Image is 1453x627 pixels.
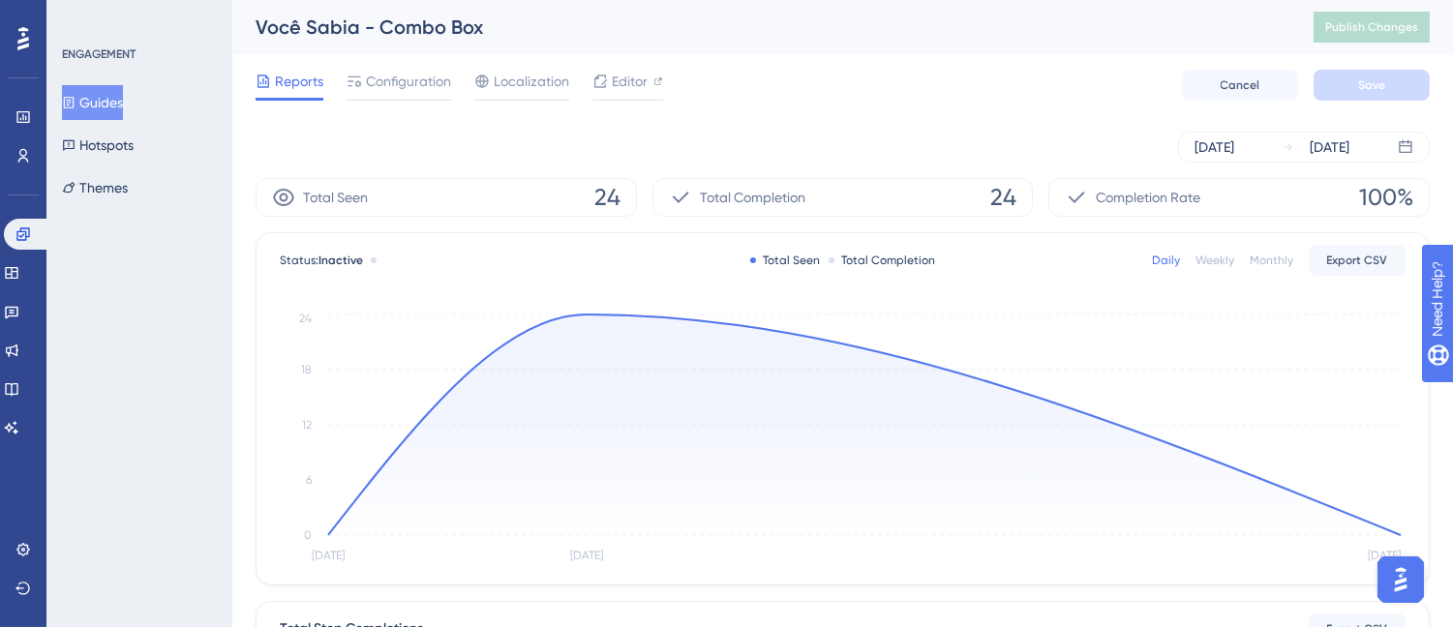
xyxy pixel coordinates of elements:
tspan: [DATE] [1368,550,1401,563]
span: Status: [280,253,363,268]
div: Total Seen [750,253,821,268]
span: Need Help? [45,5,121,28]
tspan: 18 [301,363,312,376]
span: 24 [594,182,621,213]
div: Você Sabia - Combo Box [256,14,1265,41]
button: Themes [62,170,128,205]
div: ENGAGEMENT [62,46,136,62]
div: [DATE] [1310,135,1349,159]
span: Export CSV [1327,253,1388,268]
span: Localization [494,70,569,93]
span: Total Seen [303,186,368,209]
button: Cancel [1182,70,1298,101]
button: Export CSV [1309,245,1406,276]
button: Save [1314,70,1430,101]
div: Daily [1152,253,1180,268]
span: 100% [1359,182,1413,213]
div: Weekly [1196,253,1234,268]
span: Editor [612,70,648,93]
tspan: 0 [304,528,312,542]
tspan: 12 [302,418,312,432]
span: Cancel [1221,77,1260,93]
div: Monthly [1250,253,1293,268]
button: Publish Changes [1314,12,1430,43]
span: Save [1358,77,1385,93]
span: Completion Rate [1096,186,1200,209]
tspan: 6 [306,473,312,487]
span: Reports [275,70,323,93]
span: Total Completion [700,186,805,209]
div: [DATE] [1195,135,1234,159]
span: Publish Changes [1325,19,1418,35]
tspan: [DATE] [312,550,345,563]
tspan: [DATE] [570,550,603,563]
tspan: 24 [299,312,312,325]
button: Hotspots [62,128,134,163]
span: Configuration [366,70,451,93]
span: Inactive [318,254,363,267]
iframe: UserGuiding AI Assistant Launcher [1372,551,1430,609]
button: Guides [62,85,123,120]
div: Total Completion [829,253,936,268]
span: 24 [990,182,1016,213]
